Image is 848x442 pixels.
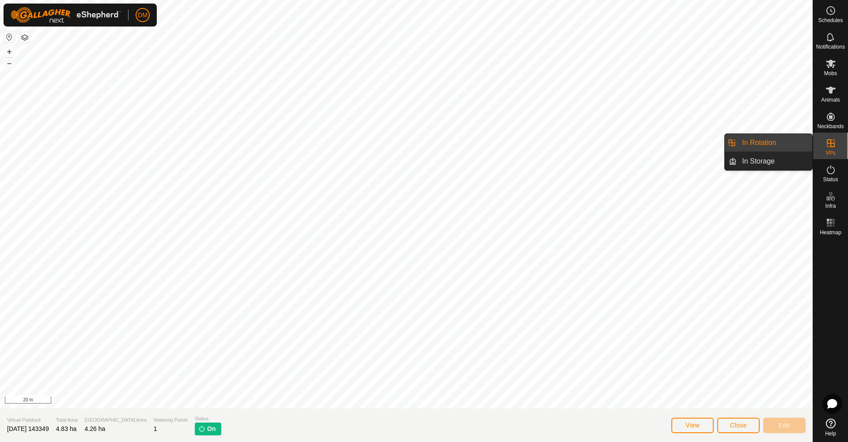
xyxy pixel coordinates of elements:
span: Help [825,431,836,436]
span: Heatmap [820,230,841,235]
span: 4.26 ha [85,425,106,432]
span: 4.83 ha [56,425,77,432]
span: Infra [825,203,836,209]
span: Watering Points [154,416,188,424]
span: VPs [825,150,835,156]
a: Contact Us [415,397,441,405]
a: Help [813,415,848,440]
span: 1 [154,425,157,432]
span: Status [823,177,838,182]
a: Privacy Policy [371,397,405,405]
span: Virtual Paddock [7,416,49,424]
button: View [671,418,714,433]
button: Close [717,418,760,433]
span: Edit [779,422,790,429]
span: Notifications [816,44,845,50]
button: + [4,46,15,57]
span: Total Area [56,416,78,424]
span: [DATE] 143349 [7,425,49,432]
li: In Storage [725,152,812,170]
img: Gallagher Logo [11,7,121,23]
img: turn-on [198,425,205,432]
a: In Storage [737,152,812,170]
span: Close [730,422,747,429]
button: – [4,58,15,69]
span: On [207,424,216,434]
span: View [685,422,700,429]
span: Animals [821,97,840,103]
button: Map Layers [19,32,30,43]
span: Schedules [818,18,843,23]
span: Status [195,415,221,423]
a: In Rotation [737,134,812,152]
span: [GEOGRAPHIC_DATA] Area [85,416,147,424]
button: Edit [763,418,806,433]
span: DM [138,11,148,20]
span: Mobs [824,71,837,76]
span: Neckbands [817,124,844,129]
span: In Storage [742,156,775,167]
button: Reset Map [4,32,15,42]
span: In Rotation [742,137,776,148]
li: In Rotation [725,134,812,152]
